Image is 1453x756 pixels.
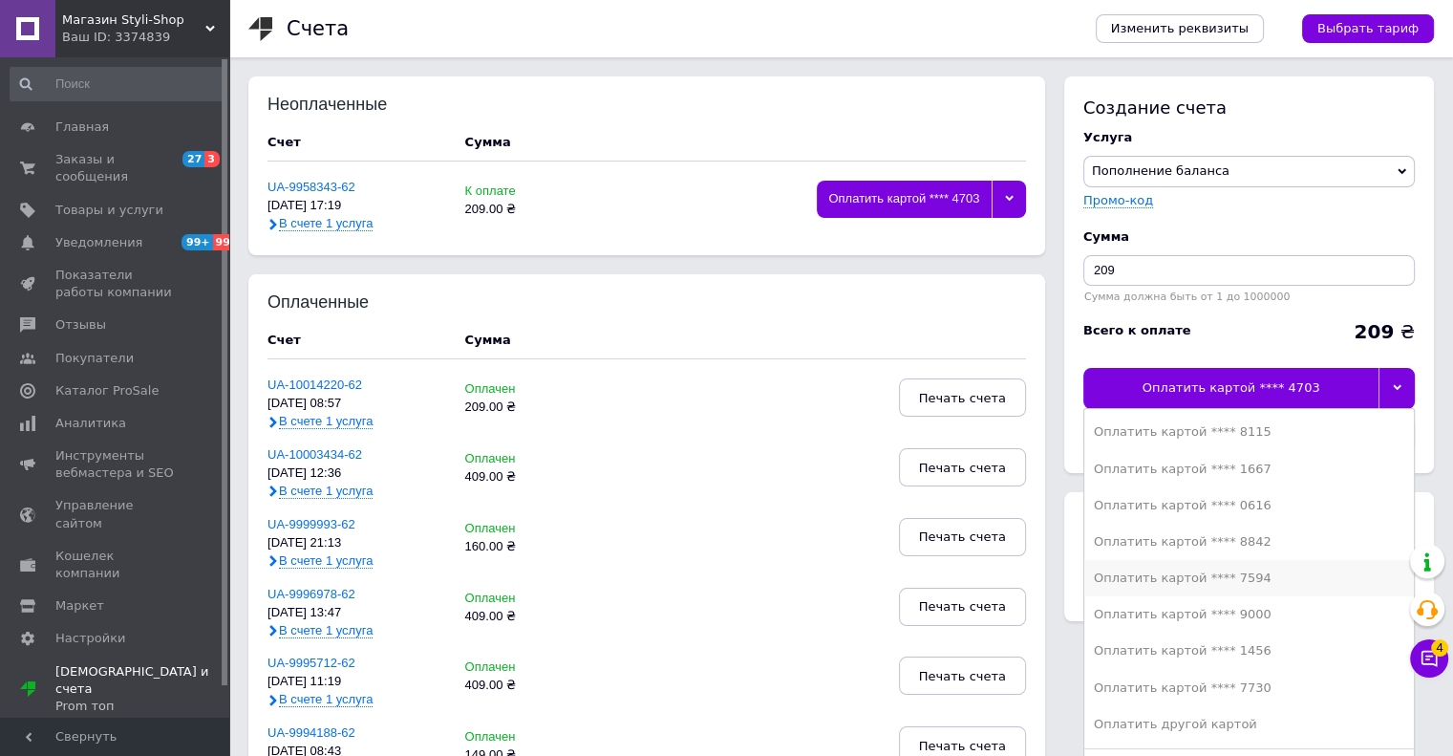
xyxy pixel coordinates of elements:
[267,332,446,349] div: Счет
[267,180,355,194] a: UA-9958343-62
[267,606,446,620] div: [DATE] 13:47
[899,588,1026,626] button: Печать счета
[465,679,587,693] div: 409.00 ₴
[465,382,587,397] div: Оплачен
[55,382,159,400] span: Каталог ProSale
[267,134,446,151] div: Счет
[55,316,106,334] span: Отзывы
[1092,163,1229,178] span: Пополнение баланса
[204,151,220,167] span: 3
[1083,322,1191,339] div: Всего к оплате
[1354,320,1394,343] b: 209
[55,234,142,251] span: Уведомления
[55,267,177,301] span: Показатели работы компании
[1083,255,1415,286] input: Введите сумму
[213,234,245,250] span: 99+
[1094,716,1404,733] div: Оплатить другой картой
[899,518,1026,556] button: Печать счета
[279,216,373,231] span: В счете 1 услуга
[55,663,229,716] span: [DEMOGRAPHIC_DATA] и счета
[919,391,1006,405] span: Печать счета
[919,599,1006,614] span: Печать счета
[279,623,373,638] span: В счете 1 услуга
[919,739,1006,753] span: Печать счета
[55,548,177,582] span: Кошелек компании
[919,529,1006,544] span: Печать счета
[267,587,355,601] a: UA-9996978-62
[279,692,373,707] span: В счете 1 услуга
[267,675,446,689] div: [DATE] 11:19
[1410,639,1448,678] button: Чат с покупателем4
[465,660,587,675] div: Оплачен
[465,184,587,199] div: К оплате
[55,350,134,367] span: Покупатели
[465,730,587,745] div: Оплачен
[465,203,587,217] div: 209.00 ₴
[1083,228,1415,246] div: Сумма
[465,610,587,624] div: 409.00 ₴
[1094,570,1404,587] div: Оплатить картой **** 7594
[465,522,587,536] div: Оплачен
[919,669,1006,683] span: Печать счета
[1354,322,1415,341] div: ₴
[465,592,587,606] div: Оплачен
[1083,96,1415,119] div: Создание счета
[267,466,446,481] div: [DATE] 12:36
[267,378,362,392] a: UA-10014220-62
[919,461,1006,475] span: Печать счета
[1083,291,1415,303] div: Сумма должна быть от 1 до 1000000
[267,725,355,740] a: UA-9994188-62
[267,293,393,313] div: Оплаченные
[899,657,1026,695] button: Печать счета
[1094,533,1404,551] div: Оплатить картой **** 8842
[1094,606,1404,623] div: Оплатить картой **** 9000
[267,656,355,670] a: UA-9995712-62
[279,414,373,429] span: В счете 1 услуга
[55,151,177,185] span: Заказы и сообщения
[182,151,204,167] span: 27
[465,332,511,349] div: Сумма
[465,540,587,554] div: 160.00 ₴
[1094,461,1404,478] div: Оплатить картой **** 1667
[10,67,225,101] input: Поиск
[55,202,163,219] span: Товары и услуги
[287,17,349,40] h1: Счета
[267,199,446,213] div: [DATE] 17:19
[1083,193,1153,207] label: Промо-код
[899,448,1026,486] button: Печать счета
[1083,368,1378,408] div: Оплатить картой **** 4703
[279,553,373,569] span: В счете 1 услуга
[1094,497,1404,514] div: Оплатить картой **** 0616
[182,234,213,250] span: 99+
[267,397,446,411] div: [DATE] 08:57
[465,452,587,466] div: Оплачен
[55,497,177,531] span: Управление сайтом
[1317,20,1419,37] span: Выбрать тариф
[465,400,587,415] div: 209.00 ₴
[1096,14,1264,43] a: Изменить реквизиты
[465,134,511,151] div: Сумма
[1431,639,1448,657] span: 4
[62,29,229,46] div: Ваш ID: 3374839
[1094,423,1404,441] div: Оплатить картой **** 8115
[1083,129,1415,146] div: Услуга
[55,119,109,136] span: Главная
[1094,680,1404,697] div: Оплатить картой **** 7730
[465,470,587,485] div: 409.00 ₴
[55,698,229,715] div: Prom топ
[899,378,1026,417] button: Печать счета
[55,447,177,482] span: Инструменты вебмастера и SEO
[1111,20,1249,37] span: Изменить реквизиты
[267,447,362,462] a: UA-10003434-62
[55,597,104,615] span: Маркет
[1302,14,1434,43] a: Выбрать тариф
[55,415,126,432] span: Аналитика
[267,96,393,115] div: Неоплаченные
[279,484,373,499] span: В счете 1 услуга
[267,517,355,531] a: UA-9999993-62
[817,181,992,218] div: Оплатить картой **** 4703
[1094,642,1404,659] div: Оплатить картой **** 1456
[55,630,125,647] span: Настройки
[62,11,205,29] span: Магазин Styli-Shop
[267,536,446,551] div: [DATE] 21:13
